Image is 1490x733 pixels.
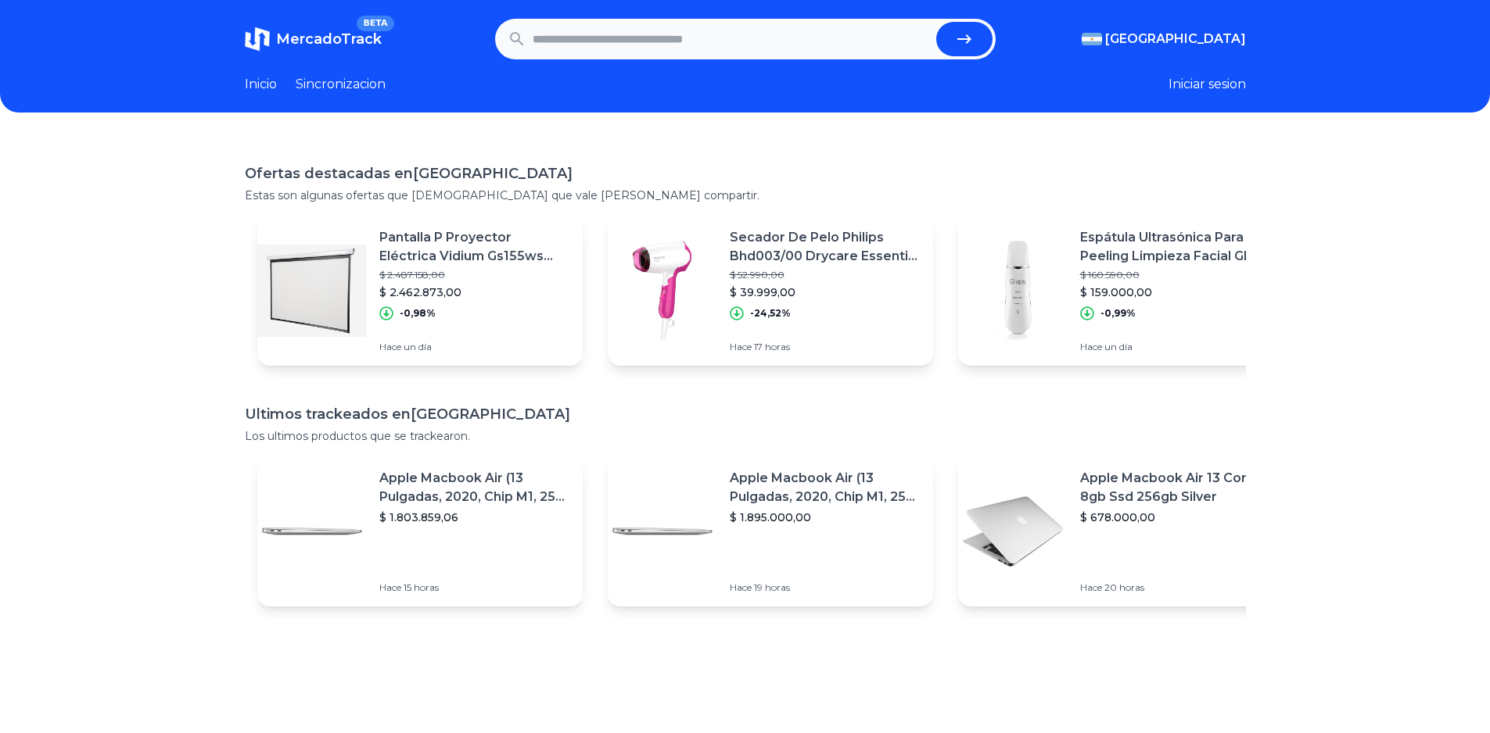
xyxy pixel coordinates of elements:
p: $ 52.990,00 [730,269,921,281]
img: Argentina [1082,33,1102,45]
p: $ 1.895.000,00 [730,510,921,525]
a: MercadoTrackBETA [245,27,382,52]
a: Featured imagePantalla P Proyector Eléctrica Vidium Gs155ws 16:9 344x194cm$ 2.487.158,00$ 2.462.8... [257,216,583,366]
span: BETA [357,16,393,31]
p: -0,98% [400,307,436,320]
img: Featured image [608,236,717,345]
a: Sincronizacion [296,75,386,94]
p: Hace 19 horas [730,581,921,594]
p: Apple Macbook Air (13 Pulgadas, 2020, Chip M1, 256 Gb De Ssd, 8 Gb De Ram) - Plata [730,469,921,506]
p: Pantalla P Proyector Eléctrica Vidium Gs155ws 16:9 344x194cm [379,228,570,266]
a: Featured imageApple Macbook Air (13 Pulgadas, 2020, Chip M1, 256 Gb De Ssd, 8 Gb De Ram) - Plata$... [257,456,583,606]
img: Featured image [958,477,1068,586]
h1: Ofertas destacadas en [GEOGRAPHIC_DATA] [245,163,1246,184]
h1: Ultimos trackeados en [GEOGRAPHIC_DATA] [245,403,1246,425]
a: Featured imageApple Macbook Air 13 Core I5 8gb Ssd 256gb Silver$ 678.000,00Hace 20 horas [958,456,1284,606]
p: Hace 17 horas [730,341,921,353]
p: Estas son algunas ofertas que [DEMOGRAPHIC_DATA] que vale [PERSON_NAME] compartir. [245,188,1246,203]
img: MercadoTrack [245,27,270,52]
p: $ 1.803.859,06 [379,510,570,525]
img: Featured image [958,236,1068,345]
span: [GEOGRAPHIC_DATA] [1105,30,1246,48]
a: Inicio [245,75,277,94]
p: -0,99% [1100,307,1136,320]
p: Apple Macbook Air (13 Pulgadas, 2020, Chip M1, 256 Gb De Ssd, 8 Gb De Ram) - Plata [379,469,570,506]
button: [GEOGRAPHIC_DATA] [1082,30,1246,48]
a: Featured imageApple Macbook Air (13 Pulgadas, 2020, Chip M1, 256 Gb De Ssd, 8 Gb De Ram) - Plata$... [608,456,933,606]
p: Hace 20 horas [1080,581,1271,594]
p: -24,52% [750,307,791,320]
p: Los ultimos productos que se trackearon. [245,428,1246,444]
a: Featured imageSecador De Pelo Philips Bhd003/00 Drycare Essential 1400w$ 52.990,00$ 39.999,00-24,... [608,216,933,366]
p: $ 2.487.158,00 [379,269,570,281]
p: Hace un día [379,341,570,353]
p: Secador De Pelo Philips Bhd003/00 Drycare Essential 1400w [730,228,921,266]
p: Hace un día [1080,341,1271,353]
p: $ 678.000,00 [1080,510,1271,525]
img: Featured image [257,477,367,586]
p: $ 39.999,00 [730,284,921,300]
img: Featured image [608,477,717,586]
p: Espátula Ultrasónica Para Peeling Limpieza Facial Glaps [1080,228,1271,266]
p: $ 160.590,00 [1080,269,1271,281]
p: $ 2.462.873,00 [379,284,570,300]
a: Featured imageEspátula Ultrasónica Para Peeling Limpieza Facial Glaps$ 160.590,00$ 159.000,00-0,9... [958,216,1284,366]
button: Iniciar sesion [1169,75,1246,94]
img: Featured image [257,236,367,345]
p: Hace 15 horas [379,581,570,594]
span: MercadoTrack [276,30,382,48]
p: $ 159.000,00 [1080,284,1271,300]
p: Apple Macbook Air 13 Core I5 8gb Ssd 256gb Silver [1080,469,1271,506]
